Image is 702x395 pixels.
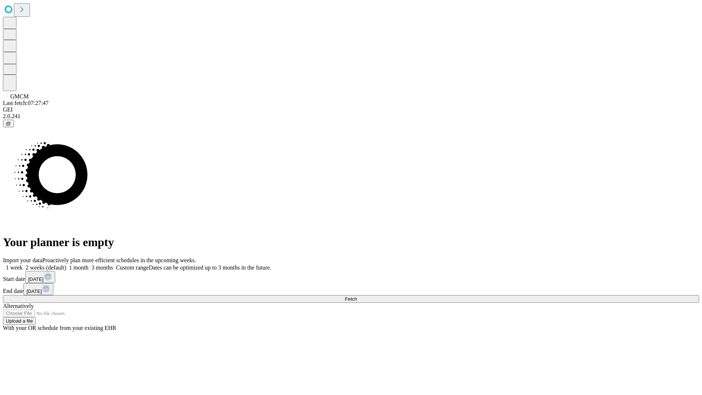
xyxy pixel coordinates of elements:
[3,303,34,309] span: Alternatively
[3,100,49,106] span: Last fetch: 07:27:47
[3,120,14,127] button: @
[3,113,699,120] div: 2.0.241
[26,264,66,271] span: 2 weeks (default)
[25,271,55,283] button: [DATE]
[6,121,11,126] span: @
[91,264,113,271] span: 3 months
[6,264,23,271] span: 1 week
[3,325,116,331] span: With your OR schedule from your existing EHR
[116,264,148,271] span: Custom range
[3,257,42,263] span: Import your data
[3,106,699,113] div: GEI
[23,283,53,295] button: [DATE]
[3,295,699,303] button: Fetch
[26,289,42,294] span: [DATE]
[28,276,44,282] span: [DATE]
[3,317,36,325] button: Upload a file
[3,236,699,249] h1: Your planner is empty
[149,264,271,271] span: Dates can be optimized up to 3 months in the future.
[10,93,29,99] span: GMCM
[345,296,357,302] span: Fetch
[3,283,699,295] div: End date
[3,271,699,283] div: Start date
[42,257,196,263] span: Proactively plan more efficient schedules in the upcoming weeks.
[69,264,88,271] span: 1 month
